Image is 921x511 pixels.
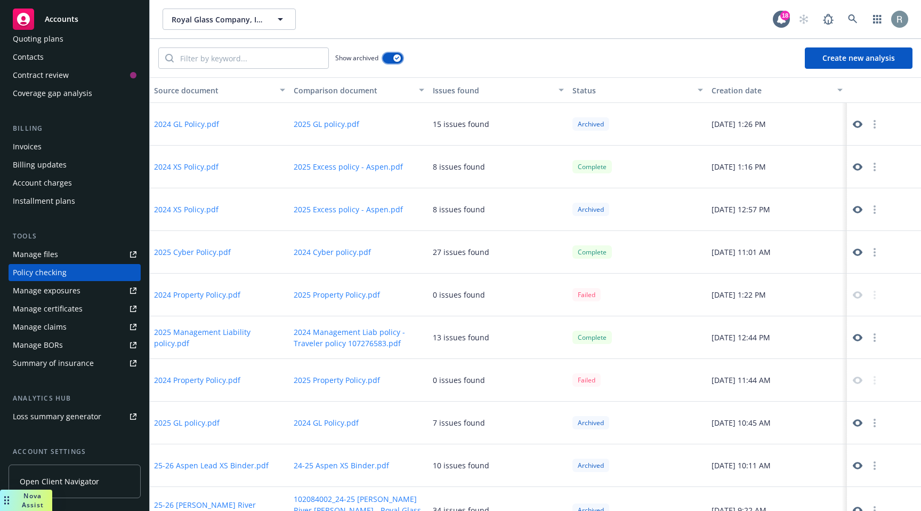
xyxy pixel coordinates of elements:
[154,417,220,428] button: 2025 GL policy.pdf
[9,156,141,173] a: Billing updates
[9,408,141,425] a: Loss summary generator
[433,85,552,96] div: Issues found
[294,289,380,300] button: 2025 Property Policy.pdf
[867,9,888,30] a: Switch app
[174,48,328,68] input: Filter by keyword...
[9,67,141,84] a: Contract review
[9,193,141,210] a: Installment plans
[572,416,609,429] div: Archived
[707,77,847,103] button: Creation date
[13,408,101,425] div: Loss summary generator
[572,245,612,259] div: Complete
[805,47,912,69] button: Create new analysis
[707,359,847,402] div: [DATE] 11:44 AM
[13,355,94,372] div: Summary of insurance
[433,332,489,343] div: 13 issues found
[572,459,609,472] div: Archived
[13,67,69,84] div: Contract review
[572,373,601,387] div: Failed
[163,9,296,30] button: Royal Glass Company, Inc
[22,491,44,509] span: Nova Assist
[433,289,485,300] div: 0 issues found
[572,331,612,344] div: Complete
[433,374,485,386] div: 0 issues found
[9,246,141,263] a: Manage files
[294,204,403,215] button: 2025 Excess policy - Aspen.pdf
[9,123,141,134] div: Billing
[842,9,863,30] a: Search
[433,161,485,172] div: 8 issues found
[9,318,141,336] a: Manage claims
[707,188,847,231] div: [DATE] 12:57 PM
[154,85,273,96] div: Source document
[572,203,609,216] div: Archived
[707,274,847,316] div: [DATE] 1:22 PM
[793,9,814,30] a: Start snowing
[13,30,63,47] div: Quoting plans
[707,146,847,188] div: [DATE] 1:16 PM
[707,103,847,146] div: [DATE] 1:26 PM
[707,444,847,487] div: [DATE] 10:11 AM
[9,264,141,281] a: Policy checking
[9,85,141,102] a: Coverage gap analysis
[154,374,240,386] button: 2024 Property Policy.pdf
[13,282,80,299] div: Manage exposures
[9,231,141,242] div: Tools
[780,11,790,20] div: 18
[13,193,75,210] div: Installment plans
[45,15,78,23] span: Accounts
[172,14,264,25] span: Royal Glass Company, Inc
[9,393,141,404] div: Analytics hub
[707,231,847,274] div: [DATE] 11:01 AM
[13,156,67,173] div: Billing updates
[9,337,141,354] a: Manage BORs
[9,282,141,299] a: Manage exposures
[150,77,289,103] button: Source document
[289,77,429,103] button: Comparison document
[433,118,489,130] div: 15 issues found
[891,11,908,28] img: photo
[429,77,568,103] button: Issues found
[294,417,359,428] button: 2024 GL Policy.pdf
[13,318,67,336] div: Manage claims
[9,446,141,457] div: Account settings
[13,85,92,102] div: Coverage gap analysis
[707,402,847,444] div: [DATE] 10:45 AM
[568,77,708,103] button: Status
[572,160,612,173] div: Complete
[433,460,489,471] div: 10 issues found
[572,85,692,96] div: Status
[154,118,219,130] button: 2024 GL Policy.pdf
[13,246,58,263] div: Manage files
[818,9,839,30] a: Report a Bug
[433,246,489,258] div: 27 issues found
[433,417,485,428] div: 7 issues found
[294,118,359,130] button: 2025 GL policy.pdf
[154,326,285,349] button: 2025 Management Liability policy.pdf
[294,161,403,172] button: 2025 Excess policy - Aspen.pdf
[572,288,601,301] div: Failed
[335,53,378,62] span: Show archived
[712,85,831,96] div: Creation date
[9,49,141,66] a: Contacts
[9,355,141,372] a: Summary of insurance
[294,460,389,471] button: 24-25 Aspen XS Binder.pdf
[294,326,425,349] button: 2024 Management Liab policy - Traveler policy 107276583.pdf
[154,246,231,258] button: 2025 Cyber Policy.pdf
[165,54,174,62] svg: Search
[433,204,485,215] div: 8 issues found
[13,49,44,66] div: Contacts
[9,138,141,155] a: Invoices
[154,289,240,300] button: 2024 Property Policy.pdf
[154,161,219,172] button: 2024 XS Policy.pdf
[707,316,847,359] div: [DATE] 12:44 PM
[572,117,609,131] div: Archived
[9,300,141,317] a: Manage certificates
[9,30,141,47] a: Quoting plans
[20,476,99,487] span: Open Client Navigator
[9,174,141,191] a: Account charges
[13,174,72,191] div: Account charges
[9,4,141,34] a: Accounts
[154,204,219,215] button: 2024 XS Policy.pdf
